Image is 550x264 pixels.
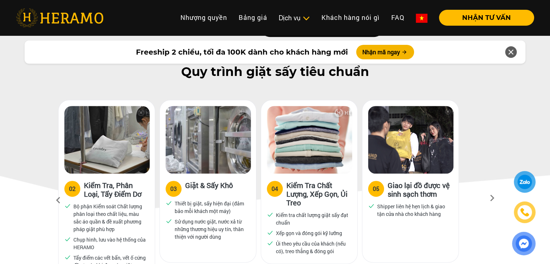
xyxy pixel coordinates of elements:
p: Sử dụng nước giặt, nước xả từ những thương hiệu uy tín, thân thiện với người dùng [175,218,248,240]
p: Bộ phận Kiểm soát Chất lượng phân loại theo chất liệu, màu sắc áo quần & đề xuất phương pháp giặt... [73,203,146,233]
img: heramo-quy-trinh-giat-hap-tieu-chuan-buoc-7 [166,106,251,174]
img: checked.svg [64,236,71,242]
a: NHẬN TƯ VẤN [433,14,534,21]
div: Dịch vụ [279,13,310,23]
img: checked.svg [267,211,273,218]
img: checked.svg [368,203,375,209]
img: vn-flag.png [416,14,427,23]
img: checked.svg [64,254,71,260]
div: 05 [373,184,379,193]
p: Xếp gọn và đóng gói kỹ lưỡng [276,229,342,237]
div: 04 [272,184,278,193]
img: checked.svg [267,240,273,246]
h2: Quy trình giặt sấy tiêu chuẩn [16,64,534,79]
img: phone-icon [520,208,529,217]
a: FAQ [385,10,410,25]
a: Bảng giá [233,10,273,25]
img: heramo-logo.png [16,8,103,27]
img: subToggleIcon [302,15,310,22]
a: Khách hàng nói gì [316,10,385,25]
img: checked.svg [267,229,273,236]
h3: Kiểm Tra Chất Lượng, Xếp Gọn, Ủi Treo [286,181,351,207]
h3: Giao lại đồ được vệ sinh sạch thơm [388,181,453,198]
img: checked.svg [166,218,172,224]
div: 02 [69,184,76,193]
h3: Kiểm Tra, Phân Loại, Tẩy Điểm Dơ [84,181,149,198]
p: Shipper liên hệ hẹn lịch & giao tận cửa nhà cho khách hàng [377,203,450,218]
p: Chụp hình, lưu vào hệ thống của HERAMO [73,236,146,251]
a: Nhượng quyền [175,10,233,25]
img: heramo-quy-trinh-giat-hap-tieu-chuan-buoc-2 [64,106,150,174]
img: checked.svg [64,203,71,209]
p: Thiết bị giặt, sấy hiện đại (đảm bảo mỗi khách một máy) [175,200,248,215]
a: phone-icon [515,202,535,222]
img: checked.svg [166,200,172,206]
button: NHẬN TƯ VẤN [439,10,534,26]
p: Ủi theo yêu cầu của khách (nếu có), treo thẳng & đóng gói [276,240,349,255]
p: Kiểm tra chất lượng giặt sấy đạt chuẩn [276,211,349,226]
img: heramo-quy-trinh-giat-hap-tieu-chuan-buoc-5 [368,106,453,174]
button: Nhận mã ngay [356,45,414,59]
h3: Giặt & Sấy Khô [185,181,233,195]
img: heramo-quy-trinh-giat-hap-tieu-chuan-buoc-4 [267,106,352,174]
div: 03 [170,184,177,193]
span: Freeship 2 chiều, tối đa 100K dành cho khách hàng mới [136,47,348,58]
